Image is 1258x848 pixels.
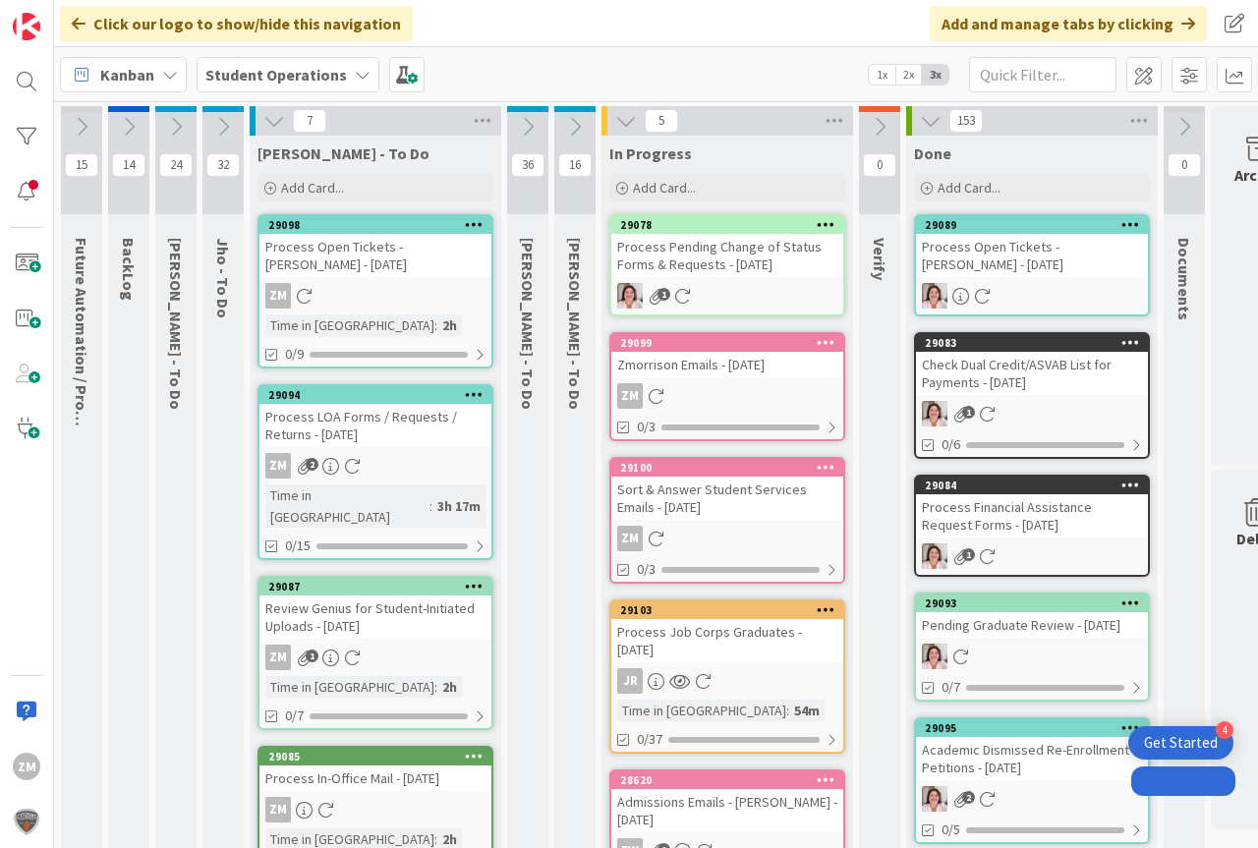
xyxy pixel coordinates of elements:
div: Process Open Tickets - [PERSON_NAME] - [DATE] [916,234,1148,277]
img: avatar [13,808,40,835]
span: Add Card... [938,179,1001,197]
div: 29093 [916,594,1148,612]
div: ZM [617,526,643,551]
span: Eric - To Do [518,238,538,410]
img: Visit kanbanzone.com [13,13,40,40]
div: 29083 [916,334,1148,352]
div: 28620 [611,771,843,789]
div: Click our logo to show/hide this navigation [60,6,413,41]
div: Process Job Corps Graduates - [DATE] [611,619,843,662]
span: Documents [1174,238,1194,320]
div: ZM [265,453,291,479]
div: ZM [611,383,843,409]
div: 29083 [925,336,1148,350]
div: JR [611,668,843,694]
img: EW [922,543,947,569]
div: Admissions Emails - [PERSON_NAME] - [DATE] [611,789,843,832]
input: Quick Filter... [969,57,1116,92]
div: 29100Sort & Answer Student Services Emails - [DATE] [611,459,843,520]
span: Verify [870,238,889,280]
span: Add Card... [633,179,696,197]
div: 29084 [925,479,1148,492]
img: EW [617,283,643,309]
div: 29089 [916,216,1148,234]
div: ZM [259,797,491,822]
div: 29078 [611,216,843,234]
div: 29087 [268,580,491,594]
span: 2x [895,65,922,85]
div: Open Get Started checklist, remaining modules: 4 [1128,726,1233,760]
div: 29100 [611,459,843,477]
div: Time in [GEOGRAPHIC_DATA] [617,700,786,721]
div: 29103Process Job Corps Graduates - [DATE] [611,601,843,662]
div: 29103 [620,603,843,617]
img: EW [922,401,947,426]
span: Jho - To Do [213,238,233,318]
div: 29078 [620,218,843,232]
div: EW [916,543,1148,569]
div: Add and manage tabs by clicking [930,6,1207,41]
div: ZM [265,283,291,309]
div: 2h [437,314,462,336]
div: 29085 [259,748,491,765]
div: 29103 [611,601,843,619]
div: Get Started [1144,733,1218,753]
div: ZM [259,283,491,309]
div: 29098 [259,216,491,234]
span: Add Card... [281,179,344,197]
span: 0/9 [285,344,304,365]
span: 1x [869,65,895,85]
span: 1 [658,288,670,301]
div: EW [916,786,1148,812]
div: ZM [611,526,843,551]
div: Zmorrison Emails - [DATE] [611,352,843,377]
span: Zaida - To Do [257,143,429,163]
div: Process Open Tickets - [PERSON_NAME] - [DATE] [259,234,491,277]
div: 28620Admissions Emails - [PERSON_NAME] - [DATE] [611,771,843,832]
span: : [786,700,789,721]
div: 29085Process In-Office Mail - [DATE] [259,748,491,791]
div: 29085 [268,750,491,763]
div: 29083Check Dual Credit/ASVAB List for Payments - [DATE] [916,334,1148,395]
span: 1 [962,548,975,561]
span: 0/3 [637,417,656,437]
span: 2 [962,791,975,804]
span: 0/15 [285,536,311,556]
div: 29094 [268,388,491,402]
span: 16 [558,153,592,177]
div: Time in [GEOGRAPHIC_DATA] [265,314,434,336]
span: 2 [306,458,318,471]
div: ZM [265,645,291,670]
div: 29100 [620,461,843,475]
div: Process LOA Forms / Requests / Returns - [DATE] [259,404,491,447]
div: 29084 [916,477,1148,494]
span: 24 [159,153,193,177]
div: 3h 17m [432,495,486,517]
div: 29078Process Pending Change of Status Forms & Requests - [DATE] [611,216,843,277]
div: 54m [789,700,825,721]
div: JR [617,668,643,694]
span: Emilie - To Do [166,238,186,410]
div: ZM [13,753,40,780]
span: Done [914,143,951,163]
span: Future Automation / Process Building [72,238,91,505]
div: Sort & Answer Student Services Emails - [DATE] [611,477,843,520]
span: : [434,314,437,336]
div: ZM [259,645,491,670]
div: EW [916,283,1148,309]
span: BackLog [119,238,139,301]
span: 36 [511,153,544,177]
span: In Progress [609,143,692,163]
span: 0/6 [942,434,960,455]
span: 3x [922,65,948,85]
span: 15 [65,153,98,177]
div: 29087Review Genius for Student-Initiated Uploads - [DATE] [259,578,491,639]
span: Kanban [100,63,154,86]
div: ZM [259,453,491,479]
img: EW [922,786,947,812]
span: Amanda - To Do [565,238,585,410]
div: 29095Academic Dismissed Re-Enrollment Petitions - [DATE] [916,719,1148,780]
div: Time in [GEOGRAPHIC_DATA] [265,676,434,698]
img: EW [922,283,947,309]
div: 29087 [259,578,491,595]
